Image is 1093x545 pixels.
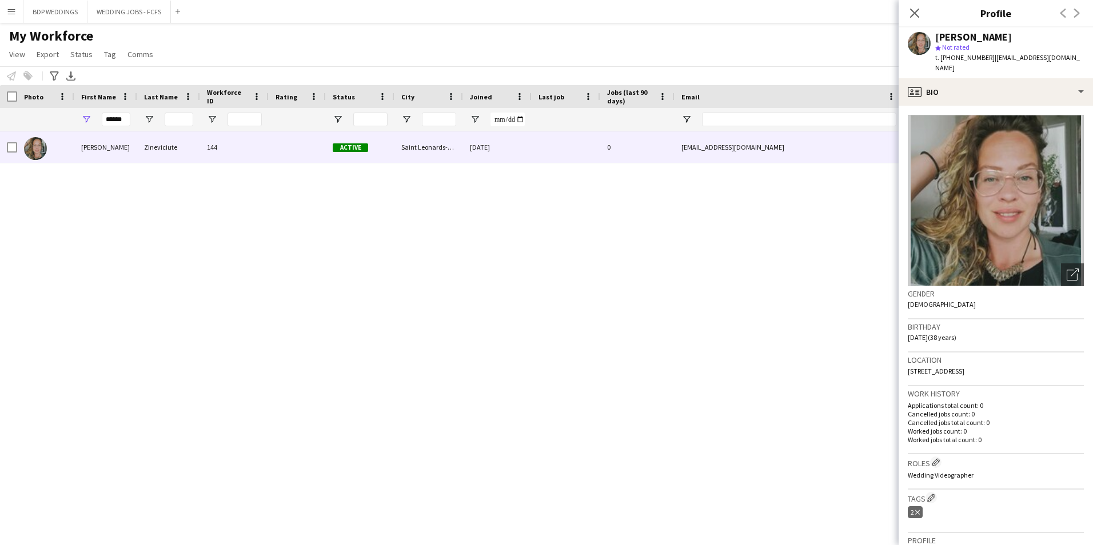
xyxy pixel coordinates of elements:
input: Joined Filter Input [490,113,525,126]
p: Worked jobs total count: 0 [908,435,1084,444]
app-action-btn: Export XLSX [64,69,78,83]
span: [STREET_ADDRESS] [908,367,964,375]
span: t. [PHONE_NUMBER] [935,53,995,62]
img: Simona Zineviciute [24,137,47,160]
span: First Name [81,93,116,101]
span: Wedding Videographer [908,471,974,479]
h3: Profile [899,6,1093,21]
input: Status Filter Input [353,113,388,126]
div: Saint Leonards-on-sea [394,131,463,163]
button: Open Filter Menu [333,114,343,125]
input: City Filter Input [422,113,456,126]
span: Joined [470,93,492,101]
span: Comms [127,49,153,59]
div: 144 [200,131,269,163]
span: [DEMOGRAPHIC_DATA] [908,300,976,308]
span: Rating [276,93,297,101]
input: Email Filter Input [702,113,896,126]
span: Not rated [942,43,970,51]
span: Last job [538,93,564,101]
div: [PERSON_NAME] [74,131,137,163]
a: Tag [99,47,121,62]
span: Status [70,49,93,59]
div: Zineviciute [137,131,200,163]
img: Crew avatar or photo [908,115,1084,286]
h3: Work history [908,388,1084,399]
input: Workforce ID Filter Input [228,113,262,126]
span: Active [333,143,368,152]
span: Status [333,93,355,101]
button: Open Filter Menu [144,114,154,125]
input: First Name Filter Input [102,113,130,126]
a: Comms [123,47,158,62]
span: View [9,49,25,59]
p: Worked jobs count: 0 [908,427,1084,435]
span: Tag [104,49,116,59]
h3: Roles [908,456,1084,468]
a: Status [66,47,97,62]
button: WEDDING JOBS - FCFS [87,1,171,23]
button: Open Filter Menu [470,114,480,125]
div: [PERSON_NAME] [935,32,1012,42]
p: Applications total count: 0 [908,401,1084,410]
p: Cancelled jobs total count: 0 [908,418,1084,427]
span: Export [37,49,59,59]
span: [DATE] (38 years) [908,333,956,342]
div: Open photos pop-in [1061,263,1084,286]
h3: Gender [908,288,1084,299]
button: Open Filter Menu [207,114,217,125]
h3: Location [908,355,1084,365]
span: Last Name [144,93,178,101]
span: Workforce ID [207,88,248,105]
div: [EMAIL_ADDRESS][DOMAIN_NAME] [675,131,903,163]
a: Export [32,47,63,62]
div: Bio [899,78,1093,106]
div: 0 [600,131,675,163]
span: Jobs (last 90 days) [607,88,654,105]
button: BDP WEDDINGS [23,1,87,23]
button: Open Filter Menu [681,114,692,125]
app-action-btn: Advanced filters [47,69,61,83]
a: View [5,47,30,62]
span: My Workforce [9,27,93,45]
button: Open Filter Menu [401,114,412,125]
button: Open Filter Menu [81,114,91,125]
h3: Birthday [908,322,1084,332]
input: Last Name Filter Input [165,113,193,126]
span: City [401,93,414,101]
h3: Tags [908,492,1084,504]
div: 2 [908,506,923,518]
span: | [EMAIL_ADDRESS][DOMAIN_NAME] [935,53,1080,72]
span: Email [681,93,700,101]
div: [DATE] [463,131,532,163]
span: Photo [24,93,43,101]
p: Cancelled jobs count: 0 [908,410,1084,418]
